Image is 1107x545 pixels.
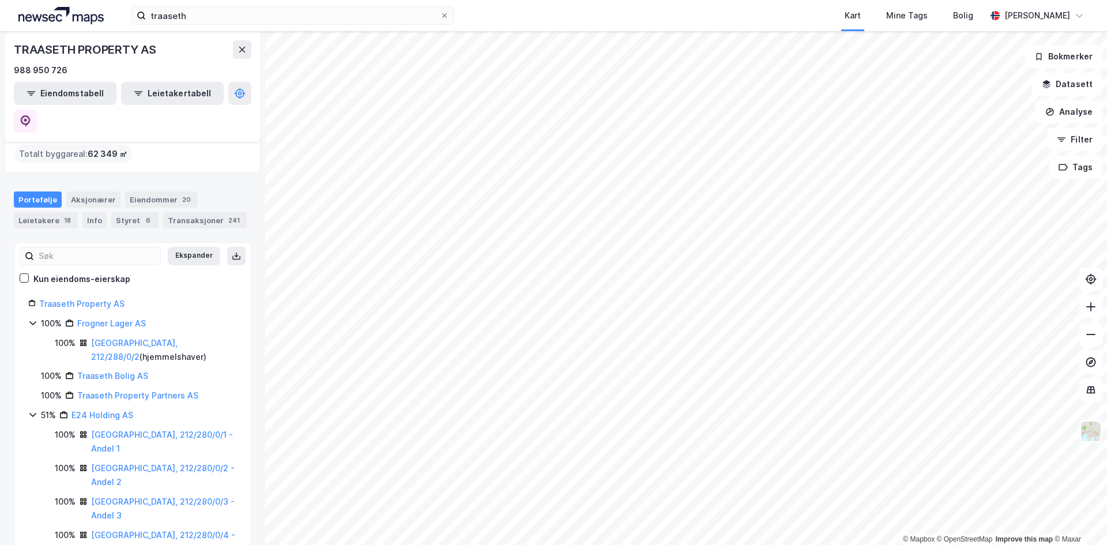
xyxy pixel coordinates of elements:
[886,9,928,22] div: Mine Tags
[71,410,133,420] a: E24 Holding AS
[1080,420,1102,442] img: Z
[77,390,198,400] a: Traaseth Property Partners AS
[142,215,154,226] div: 6
[14,212,78,228] div: Leietakere
[125,191,198,208] div: Eiendommer
[91,463,235,487] a: [GEOGRAPHIC_DATA], 212/280/0/2 - Andel 2
[39,299,125,309] a: Traaseth Property AS
[55,336,76,350] div: 100%
[91,430,233,453] a: [GEOGRAPHIC_DATA], 212/280/0/1 - Andel 1
[91,338,178,362] a: [GEOGRAPHIC_DATA], 212/288/0/2
[953,9,973,22] div: Bolig
[146,7,440,24] input: Søk på adresse, matrikkel, gårdeiere, leietakere eller personer
[1049,490,1107,545] iframe: Chat Widget
[55,528,76,542] div: 100%
[1004,9,1070,22] div: [PERSON_NAME]
[14,63,67,77] div: 988 950 726
[55,495,76,509] div: 100%
[1047,128,1102,151] button: Filter
[121,82,224,105] button: Leietakertabell
[1025,45,1102,68] button: Bokmerker
[14,191,62,208] div: Portefølje
[996,535,1053,543] a: Improve this map
[88,147,127,161] span: 62 349 ㎡
[937,535,993,543] a: OpenStreetMap
[34,247,160,265] input: Søk
[14,145,132,163] div: Totalt byggareal :
[41,389,62,403] div: 100%
[1032,73,1102,96] button: Datasett
[55,461,76,475] div: 100%
[33,272,130,286] div: Kun eiendoms-eierskap
[226,215,242,226] div: 241
[180,194,193,205] div: 20
[66,191,121,208] div: Aksjonærer
[14,40,159,59] div: TRAASETH PROPERTY AS
[91,336,237,364] div: ( hjemmelshaver )
[903,535,935,543] a: Mapbox
[14,82,116,105] button: Eiendomstabell
[845,9,861,22] div: Kart
[41,317,62,330] div: 100%
[41,369,62,383] div: 100%
[77,371,148,381] a: Traaseth Bolig AS
[62,215,73,226] div: 18
[41,408,56,422] div: 51%
[91,497,235,520] a: [GEOGRAPHIC_DATA], 212/280/0/3 - Andel 3
[163,212,247,228] div: Transaksjoner
[1036,100,1102,123] button: Analyse
[55,428,76,442] div: 100%
[82,212,107,228] div: Info
[168,247,220,265] button: Ekspander
[18,7,104,24] img: logo.a4113a55bc3d86da70a041830d287a7e.svg
[1049,490,1107,545] div: Kontrollprogram for chat
[77,318,146,328] a: Frogner Lager AS
[111,212,159,228] div: Styret
[1049,156,1102,179] button: Tags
